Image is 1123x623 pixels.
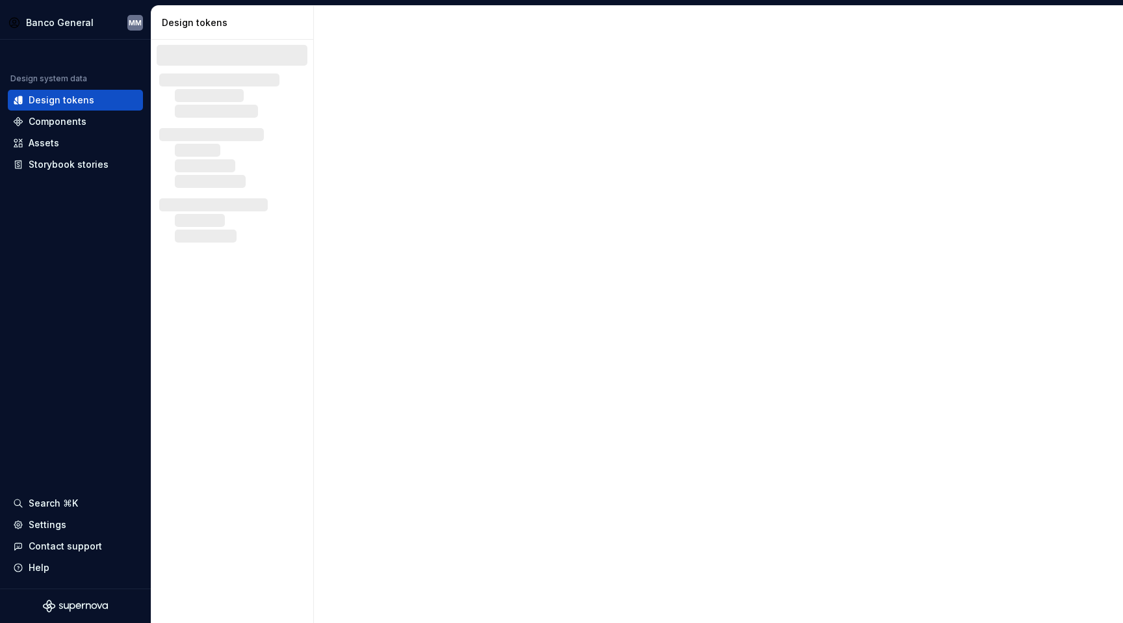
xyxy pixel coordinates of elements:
[8,493,143,514] button: Search ⌘K
[8,557,143,578] button: Help
[8,90,143,111] a: Design tokens
[29,540,102,553] div: Contact support
[26,16,94,29] div: Banco General
[3,8,148,36] button: Banco GeneralMM
[10,73,87,84] div: Design system data
[8,111,143,132] a: Components
[29,94,94,107] div: Design tokens
[29,497,78,510] div: Search ⌘K
[29,518,66,531] div: Settings
[8,133,143,153] a: Assets
[29,158,109,171] div: Storybook stories
[8,154,143,175] a: Storybook stories
[29,137,59,150] div: Assets
[8,536,143,557] button: Contact support
[162,16,308,29] div: Design tokens
[129,18,142,28] div: MM
[29,115,86,128] div: Components
[8,514,143,535] a: Settings
[29,561,49,574] div: Help
[43,600,108,613] svg: Supernova Logo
